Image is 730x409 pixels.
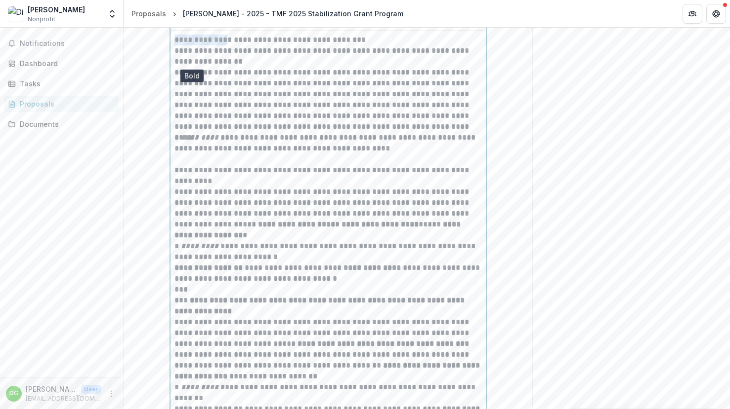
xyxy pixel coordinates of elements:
[20,78,111,89] div: Tasks
[9,390,19,397] div: Diana Garner
[20,119,111,129] div: Documents
[28,15,55,24] span: Nonprofit
[105,388,117,400] button: More
[8,6,24,22] img: Diana Garner
[706,4,726,24] button: Get Help
[4,116,119,132] a: Documents
[26,394,101,403] p: [EMAIL_ADDRESS][DOMAIN_NAME]
[20,58,111,69] div: Dashboard
[20,99,111,109] div: Proposals
[105,4,119,24] button: Open entity switcher
[4,36,119,51] button: Notifications
[131,8,166,19] div: Proposals
[183,8,403,19] div: [PERSON_NAME] - 2025 - TMF 2025 Stabilization Grant Program
[128,6,407,21] nav: breadcrumb
[81,385,101,394] p: User
[4,55,119,72] a: Dashboard
[20,39,115,48] span: Notifications
[4,75,119,92] a: Tasks
[4,96,119,112] a: Proposals
[128,6,170,21] a: Proposals
[26,384,77,394] p: [PERSON_NAME]
[28,4,85,15] div: [PERSON_NAME]
[683,4,702,24] button: Partners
